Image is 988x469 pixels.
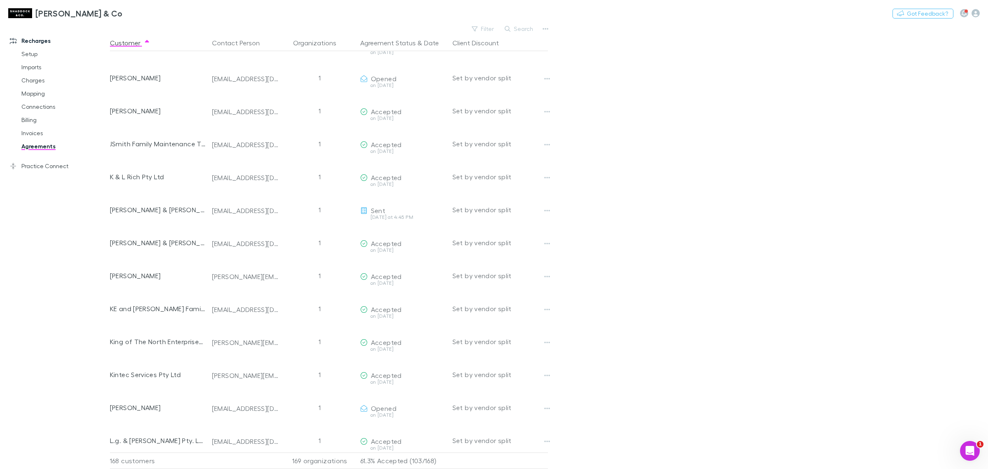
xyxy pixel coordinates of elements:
div: 169 organizations [283,453,357,469]
button: Got Feedback? [892,9,953,19]
div: Set by vendor split [452,358,548,391]
button: Agreement Status [360,35,416,51]
div: 1 [283,424,357,457]
div: [EMAIL_ADDRESS][DOMAIN_NAME] [212,141,280,149]
a: Practice Connect [2,159,116,173]
span: Accepted [371,371,402,379]
span: Accepted [371,305,402,313]
div: Set by vendor split [452,94,548,127]
div: [EMAIL_ADDRESS][DOMAIN_NAME] [212,404,280,413]
button: Date [424,35,439,51]
div: on [DATE] [360,413,446,417]
div: 1 [283,61,357,94]
a: Charges [13,74,116,87]
div: [DATE] at 4:45 PM [360,215,446,220]
div: [EMAIL_ADDRESS][DOMAIN_NAME] [212,437,280,446]
a: Billing [13,113,116,127]
div: Set by vendor split [452,127,548,160]
div: on [DATE] [360,149,446,154]
h3: [PERSON_NAME] & Co [35,8,123,18]
div: [EMAIL_ADDRESS][DOMAIN_NAME] [212,75,280,83]
a: Imports [13,61,116,74]
iframe: Intercom live chat [960,441,980,461]
div: [PERSON_NAME][EMAIL_ADDRESS][DOMAIN_NAME] [212,272,280,281]
div: 1 [283,259,357,292]
p: 61.3% Accepted (103/168) [360,453,446,469]
div: K & L Rich Pty Ltd [110,160,205,193]
button: Filter [468,24,499,34]
a: [PERSON_NAME] & Co [3,3,128,23]
span: Opened [371,404,396,412]
a: Invoices [13,127,116,140]
button: Contact Person [212,35,270,51]
button: Customer [110,35,150,51]
div: JSmith Family Maintenance Trust [110,127,205,160]
div: [PERSON_NAME] [110,391,205,424]
div: 1 [283,193,357,226]
span: Accepted [371,108,402,115]
div: 1 [283,160,357,193]
span: Accepted [371,338,402,346]
div: Set by vendor split [452,160,548,193]
div: on [DATE] [360,314,446,319]
div: Set by vendor split [452,424,548,457]
span: Opened [371,75,396,82]
div: 1 [283,127,357,160]
div: 1 [283,325,357,358]
a: Agreements [13,140,116,153]
div: [PERSON_NAME][EMAIL_ADDRESS][DOMAIN_NAME] [212,371,280,380]
div: Set by vendor split [452,391,548,424]
span: Sent [371,206,385,214]
div: King of The North Enterprises Pty Ltd [110,325,205,358]
div: on [DATE] [360,50,446,55]
span: Accepted [371,437,402,445]
div: on [DATE] [360,83,446,88]
a: Recharges [2,34,116,47]
span: Accepted [371,174,402,181]
button: Organizations [293,35,346,51]
div: 1 [283,358,357,391]
div: [PERSON_NAME] [110,61,205,94]
a: Connections [13,100,116,113]
span: 1 [977,441,983,448]
div: KE and [PERSON_NAME] Family Trust [110,292,205,325]
div: [PERSON_NAME] [110,94,205,127]
div: & [360,35,446,51]
div: on [DATE] [360,347,446,352]
span: Accepted [371,141,402,148]
div: [EMAIL_ADDRESS][DOMAIN_NAME] [212,108,280,116]
img: Shaddock & Co's Logo [8,8,32,18]
div: L.g. & [PERSON_NAME] Pty. Ltd. [110,424,205,457]
div: [EMAIL_ADDRESS][DOMAIN_NAME] [212,174,280,182]
div: [PERSON_NAME][EMAIL_ADDRESS][DOMAIN_NAME] [212,338,280,347]
div: [PERSON_NAME] & [PERSON_NAME] [110,226,205,259]
div: Kintec Services Pty Ltd [110,358,205,391]
a: Setup [13,47,116,61]
div: [EMAIL_ADDRESS][DOMAIN_NAME] [212,206,280,215]
div: Set by vendor split [452,325,548,358]
a: Mapping [13,87,116,100]
button: Search [501,24,538,34]
div: on [DATE] [360,116,446,121]
div: Set by vendor split [452,259,548,292]
div: [PERSON_NAME] [110,259,205,292]
div: 1 [283,226,357,259]
div: Set by vendor split [452,292,548,325]
div: 1 [283,94,357,127]
div: on [DATE] [360,182,446,187]
div: on [DATE] [360,248,446,253]
div: Set by vendor split [452,226,548,259]
div: 1 [283,292,357,325]
div: [PERSON_NAME] & [PERSON_NAME] [110,193,205,226]
span: Accepted [371,272,402,280]
div: on [DATE] [360,380,446,385]
div: Set by vendor split [452,193,548,226]
div: Set by vendor split [452,61,548,94]
div: [EMAIL_ADDRESS][DOMAIN_NAME] [212,305,280,314]
div: 168 customers [110,453,209,469]
span: Accepted [371,239,402,247]
button: Client Discount [452,35,509,51]
div: [EMAIL_ADDRESS][DOMAIN_NAME] [212,239,280,248]
div: 1 [283,391,357,424]
div: on [DATE] [360,446,446,450]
